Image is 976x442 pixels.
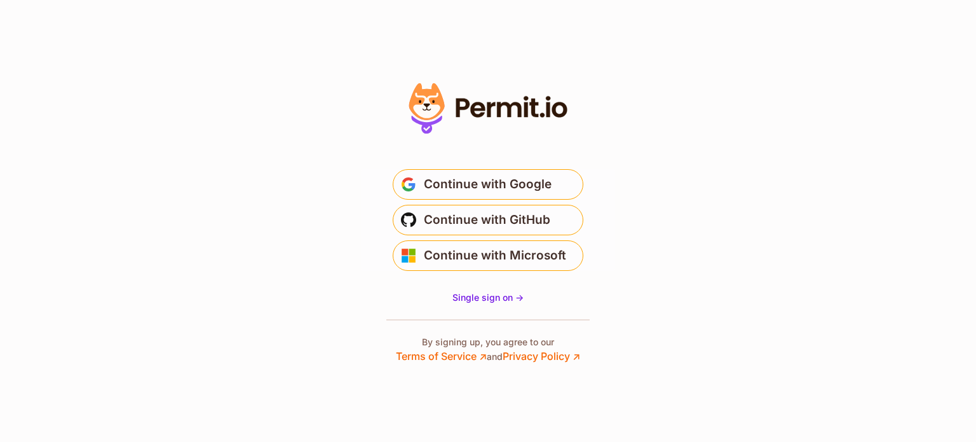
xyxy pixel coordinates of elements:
button: Continue with GitHub [393,205,583,235]
a: Privacy Policy ↗ [503,350,580,363]
span: Continue with GitHub [424,210,550,230]
a: Terms of Service ↗ [396,350,487,363]
button: Continue with Google [393,169,583,200]
span: Continue with Microsoft [424,245,566,266]
span: Single sign on -> [452,292,524,303]
p: By signing up, you agree to our and [396,336,580,364]
span: Continue with Google [424,174,552,195]
a: Single sign on -> [452,291,524,304]
button: Continue with Microsoft [393,240,583,271]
